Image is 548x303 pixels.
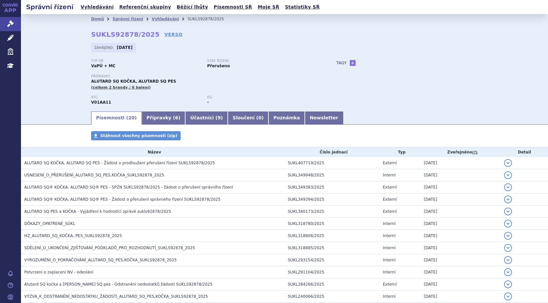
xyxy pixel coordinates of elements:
span: Interní [383,294,396,299]
span: ALUTARD SQ® KOČKA, ALUTARD SQ® PES - Žádost o přerušení správného řízení SUKLS92878/2025 [24,197,221,202]
span: HZ_ALUTARD_SQ_KOČKA, PES_SUKLS92878_2025 [24,233,122,238]
p: ATC: [91,95,201,99]
td: SUKL407719/2025 [284,157,380,169]
a: Poznámka [268,111,305,125]
td: SUKL349394/2025 [284,193,380,206]
a: Přípravky (6) [142,111,185,125]
td: SUKL318885/2025 [284,242,380,254]
a: Sloučení (0) [228,111,268,125]
span: ALUTARD SQ PES a KOČKA - Vyjádření k hodnotící zprávě sukls92878/2025 [24,209,171,214]
th: Zveřejněno [421,147,501,157]
a: Účastníci (9) [185,111,227,125]
a: Vyhledávání [79,3,116,11]
td: SUKL240066/2025 [284,291,380,303]
strong: [DATE] [117,45,133,50]
span: Interní [383,270,396,274]
button: detail [504,244,512,252]
button: detail [504,232,512,240]
td: [DATE] [421,206,501,218]
a: Statistiky SŘ [283,3,322,11]
span: SDĚLENÍ_O_UKONČENÍ_ZJIŠŤOVÁNÍ_PODKLADŮ_PRO_ROZHODNUTÍ_SUKLS92878_2025 [24,246,195,250]
span: ALUTARD SQ KOČKA, ALUTARD SQ PES [91,79,176,84]
td: [DATE] [421,254,501,266]
span: Externí [383,197,397,202]
strong: VaPÚ + MC [91,64,115,68]
span: ALUTARD SQ® KOČKA, ALUTARD SQ® PES - SPZN SUKLS92878/2025 - žádost o přerušení správního řízení [24,185,233,190]
a: VERSO [165,31,183,38]
td: [DATE] [421,169,501,181]
a: Běžící lhůty [175,3,210,11]
td: SUKL349383/2025 [284,181,380,193]
button: detail [504,183,512,191]
span: Externí [383,282,397,287]
p: Stav řízení: [207,59,317,63]
td: SUKL293154/2025 [284,254,380,266]
li: SUKLS92878/2025 [187,14,232,24]
a: Referenční skupiny [117,3,173,11]
td: [DATE] [421,291,501,303]
p: Typ SŘ: [91,59,201,63]
span: Externí [383,209,397,214]
td: [DATE] [421,181,501,193]
a: + [350,60,356,66]
span: Externí [383,185,397,190]
button: detail [504,268,512,276]
th: Typ [380,147,421,157]
p: RS: [207,95,317,99]
button: detail [504,208,512,215]
th: Detail [501,147,548,157]
td: [DATE] [421,230,501,242]
a: Správní řízení [112,17,143,21]
td: [DATE] [421,278,501,291]
a: Domů [91,17,104,21]
a: Moje SŘ [256,3,281,11]
span: Interní [383,258,396,262]
td: [DATE] [421,193,501,206]
td: SUKL318806/2025 [284,230,380,242]
span: USNESENÍ_O_PŘERUŠENÍ_ALUTARD_SQ_PES,KOČKA_SUKLS92878_2025 [24,173,164,177]
p: Přípravky: [91,74,323,78]
button: detail [504,280,512,288]
abbr: (?) [472,150,478,155]
h3: Tagy [336,59,347,67]
span: Interní [383,173,396,177]
a: Písemnosti (20) [91,111,142,125]
h2: Správní řízení [21,2,79,11]
td: [DATE] [421,157,501,169]
td: SUKL349948/2025 [284,169,380,181]
span: Alutard SQ kočka a Alutard SQ pes - Odstranění nedostatků žádosti SUKLS92878/2025 [24,282,212,287]
td: SUKL340173/2025 [284,206,380,218]
th: Číslo jednací [284,147,380,157]
td: SUKL318780/2025 [284,218,380,230]
span: 6 [175,115,178,120]
a: Newsletter [305,111,343,125]
td: [DATE] [421,242,501,254]
a: Písemnosti SŘ [212,3,254,11]
span: VÝZVA_K_ODSTRANĚNÍ_NEDOSTATKU_ŽÁDOSTI_ALUTARD_SQ_PES,KOČKA_SUKLS92878_2025 [24,294,208,299]
button: detail [504,195,512,203]
span: Potvrzení o zaplacení NV - odeslání [24,270,93,274]
span: ALUTARD SQ KOČKA, ALUTARD SQ PES - Žádost o prodloužení přerušení řízení SUKLS92878/2025 [24,161,215,165]
th: Název [21,147,284,157]
td: [DATE] [421,218,501,230]
span: Externí [383,161,397,165]
button: detail [504,256,512,264]
a: Vyhledávání [152,17,179,21]
span: Interní [383,233,396,238]
span: 0 [258,115,262,120]
td: SUKL284266/2025 [284,278,380,291]
span: DŮKAZY_OPATŘENÉ_SÚKL [24,221,75,226]
span: Zahájeno: [94,45,115,50]
strong: Přerušeno [207,64,230,68]
span: (celkem 2 brandy / 6 balení) [91,85,151,90]
button: detail [504,293,512,300]
span: Interní [383,246,396,250]
button: detail [504,159,512,167]
span: Interní [383,221,396,226]
td: SUKL291104/2025 [284,266,380,278]
strong: SUKLS92878/2025 [91,30,160,38]
span: 9 [218,115,221,120]
strong: ZVÍŘECÍ ALERGENY [91,100,111,105]
span: Stáhnout všechny písemnosti (zip) [100,133,177,138]
button: detail [504,171,512,179]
